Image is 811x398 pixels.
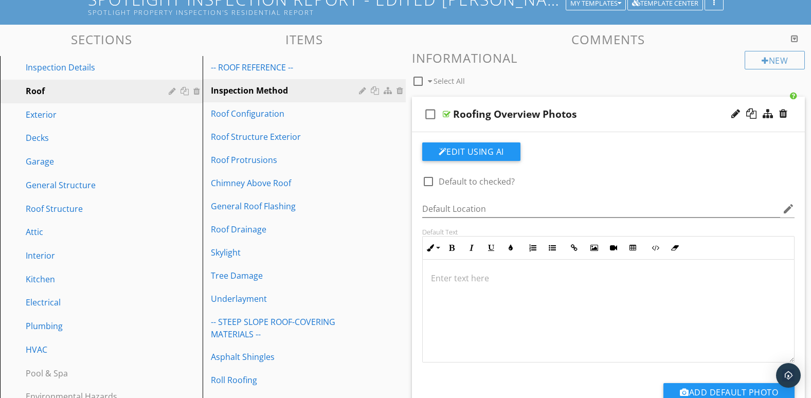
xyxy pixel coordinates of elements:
[745,51,805,69] div: New
[423,238,442,258] button: Inline Style
[623,238,643,258] button: Insert Table
[26,203,154,215] div: Roof Structure
[211,223,362,236] div: Roof Drainage
[481,238,501,258] button: Underline (Ctrl+U)
[26,61,154,74] div: Inspection Details
[434,76,465,86] span: Select All
[462,238,481,258] button: Italic (Ctrl+I)
[211,316,362,340] div: -- STEEP SLOPE ROOF-COVERING MATERIALS --
[26,132,154,144] div: Decks
[26,296,154,309] div: Electrical
[211,131,362,143] div: Roof Structure Exterior
[604,238,623,258] button: Insert Video
[26,179,154,191] div: General Structure
[211,154,362,166] div: Roof Protrusions
[439,176,515,187] label: Default to checked?
[211,61,362,74] div: -- ROOF REFERENCE --
[211,293,362,305] div: Underlayment
[665,238,684,258] button: Clear Formatting
[211,177,362,189] div: Chimney Above Roof
[782,203,795,215] i: edit
[422,142,520,161] button: Edit Using AI
[88,8,569,16] div: Spotlight Property Inspection's Residential Report
[422,201,781,218] input: Default Location
[776,363,801,388] div: Open Intercom Messenger
[211,200,362,212] div: General Roof Flashing
[211,246,362,259] div: Skylight
[211,374,362,386] div: Roll Roofing
[422,102,439,126] i: check_box_outline_blank
[211,84,362,97] div: Inspection Method
[26,155,154,168] div: Garage
[565,238,584,258] button: Insert Link (Ctrl+K)
[26,226,154,238] div: Attic
[412,51,805,65] h3: Informational
[422,228,795,236] div: Default Text
[203,32,405,46] h3: Items
[645,238,665,258] button: Code View
[584,238,604,258] button: Insert Image (Ctrl+P)
[543,238,562,258] button: Unordered List
[26,320,154,332] div: Plumbing
[412,32,805,46] h3: Comments
[211,107,362,120] div: Roof Configuration
[26,367,154,379] div: Pool & Spa
[211,269,362,282] div: Tree Damage
[26,343,154,356] div: HVAC
[211,351,362,363] div: Asphalt Shingles
[26,85,154,97] div: Roof
[26,108,154,121] div: Exterior
[501,238,520,258] button: Colors
[453,108,577,120] div: Roofing Overview Photos
[523,238,543,258] button: Ordered List
[26,249,154,262] div: Interior
[26,273,154,285] div: Kitchen
[442,238,462,258] button: Bold (Ctrl+B)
